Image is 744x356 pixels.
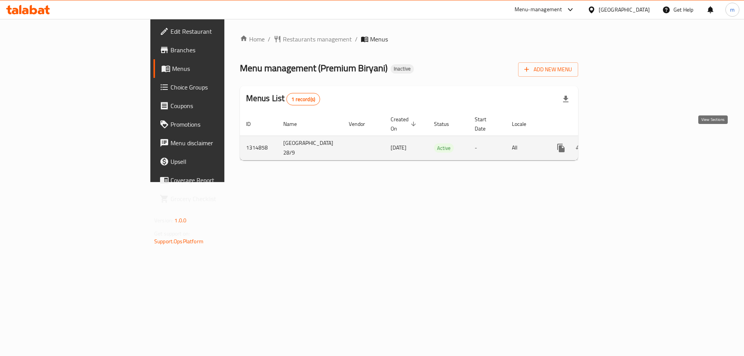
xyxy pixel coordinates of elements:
[434,119,459,129] span: Status
[286,93,320,105] div: Total records count
[153,189,275,208] a: Grocery Checklist
[154,229,190,239] span: Get support on:
[556,90,575,108] div: Export file
[170,45,269,55] span: Branches
[434,144,454,153] span: Active
[518,62,578,77] button: Add New Menu
[170,120,269,129] span: Promotions
[391,64,414,74] div: Inactive
[355,34,358,44] li: /
[172,64,269,73] span: Menus
[153,59,275,78] a: Menus
[153,41,275,59] a: Branches
[170,101,269,110] span: Coupons
[391,143,406,153] span: [DATE]
[349,119,375,129] span: Vendor
[730,5,735,14] span: m
[170,27,269,36] span: Edit Restaurant
[174,215,186,225] span: 1.0.0
[391,115,418,133] span: Created On
[240,34,578,44] nav: breadcrumb
[524,65,572,74] span: Add New Menu
[154,236,203,246] a: Support.OpsPlatform
[277,136,343,160] td: [GEOGRAPHIC_DATA] 28/9
[287,96,320,103] span: 1 record(s)
[170,83,269,92] span: Choice Groups
[434,143,454,153] div: Active
[506,136,546,160] td: All
[512,119,536,129] span: Locale
[370,34,388,44] span: Menus
[153,78,275,96] a: Choice Groups
[170,157,269,166] span: Upsell
[153,152,275,171] a: Upsell
[552,139,570,157] button: more
[274,34,352,44] a: Restaurants management
[154,215,173,225] span: Version:
[246,93,320,105] h2: Menus List
[599,5,650,14] div: [GEOGRAPHIC_DATA]
[515,5,562,14] div: Menu-management
[570,139,589,157] button: Change Status
[246,119,261,129] span: ID
[170,175,269,185] span: Coverage Report
[240,112,632,160] table: enhanced table
[153,115,275,134] a: Promotions
[153,96,275,115] a: Coupons
[153,171,275,189] a: Coverage Report
[153,134,275,152] a: Menu disclaimer
[475,115,496,133] span: Start Date
[391,65,414,72] span: Inactive
[283,34,352,44] span: Restaurants management
[546,112,632,136] th: Actions
[153,22,275,41] a: Edit Restaurant
[240,59,387,77] span: Menu management ( Premium Biryani )
[170,194,269,203] span: Grocery Checklist
[170,138,269,148] span: Menu disclaimer
[283,119,307,129] span: Name
[468,136,506,160] td: -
